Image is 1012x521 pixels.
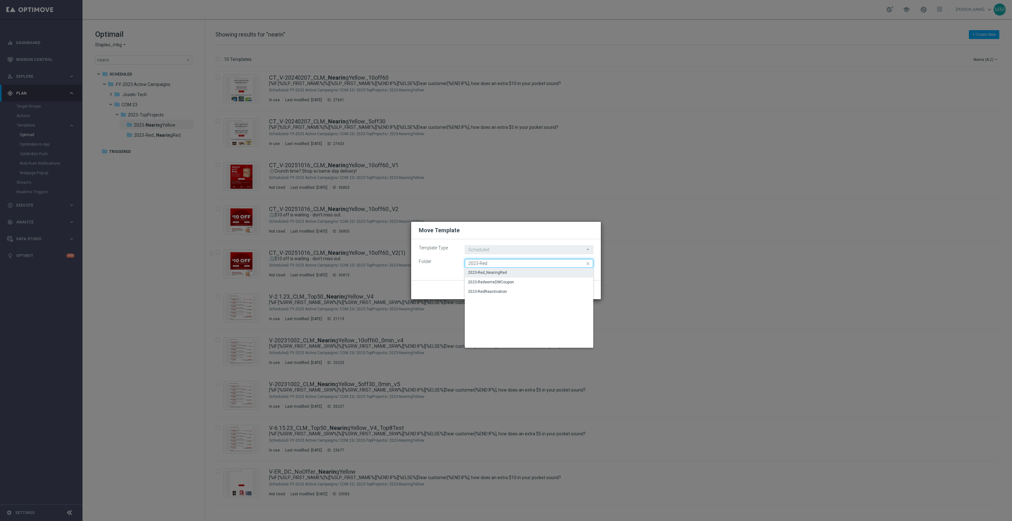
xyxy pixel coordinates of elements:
div: 2023-Red_NearingRed [468,270,507,275]
label: Template Type [414,245,460,251]
div: 2023-RedeemsDMCoupon [468,279,514,285]
h2: Move Template [419,227,460,234]
i: close [585,259,591,268]
div: 2023-RedReactivation [468,289,507,294]
i: arrow_drop_down [585,246,591,254]
div: Press SPACE to select this row. [465,278,593,287]
label: Folder [414,259,460,264]
div: Press SPACE to select this row. [465,287,593,297]
input: Quick find [465,259,593,268]
div: Press SPACE to select this row. [465,268,593,278]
